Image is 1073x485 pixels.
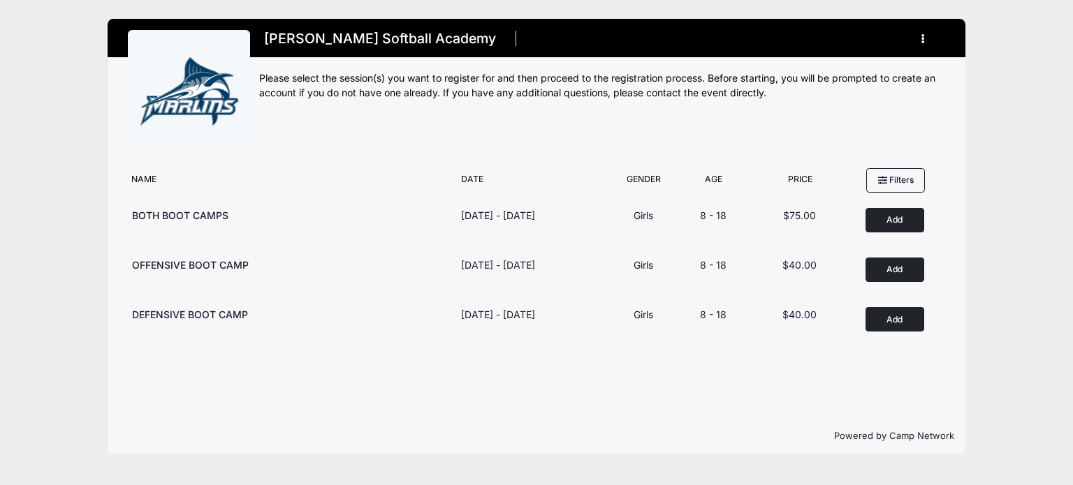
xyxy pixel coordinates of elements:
[866,258,924,282] button: Add
[259,27,500,51] h1: [PERSON_NAME] Softball Academy
[676,173,750,193] div: Age
[700,259,727,271] span: 8 - 18
[700,308,727,320] span: 8 - 18
[119,429,954,443] p: Powered by Camp Network
[259,71,945,100] div: Please select the session(s) you want to register for and then proceed to the registration proces...
[866,168,925,192] button: Filters
[866,307,924,331] button: Add
[611,173,676,193] div: Gender
[634,308,653,320] span: Girls
[634,209,653,221] span: Girls
[634,259,653,271] span: Girls
[125,173,455,193] div: Name
[866,208,924,232] button: Add
[461,307,535,322] div: [DATE] - [DATE]
[782,308,817,320] span: $40.00
[454,173,611,193] div: Date
[783,209,816,221] span: $75.00
[132,259,249,271] span: OFFENSIVE BOOT CAMP
[782,259,817,271] span: $40.00
[751,173,849,193] div: Price
[132,209,228,221] span: BOTH BOOT CAMPS
[137,39,242,144] img: logo
[461,208,535,223] div: [DATE] - [DATE]
[132,308,248,320] span: DEFENSIVE BOOT CAMP
[700,209,727,221] span: 8 - 18
[461,258,535,272] div: [DATE] - [DATE]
